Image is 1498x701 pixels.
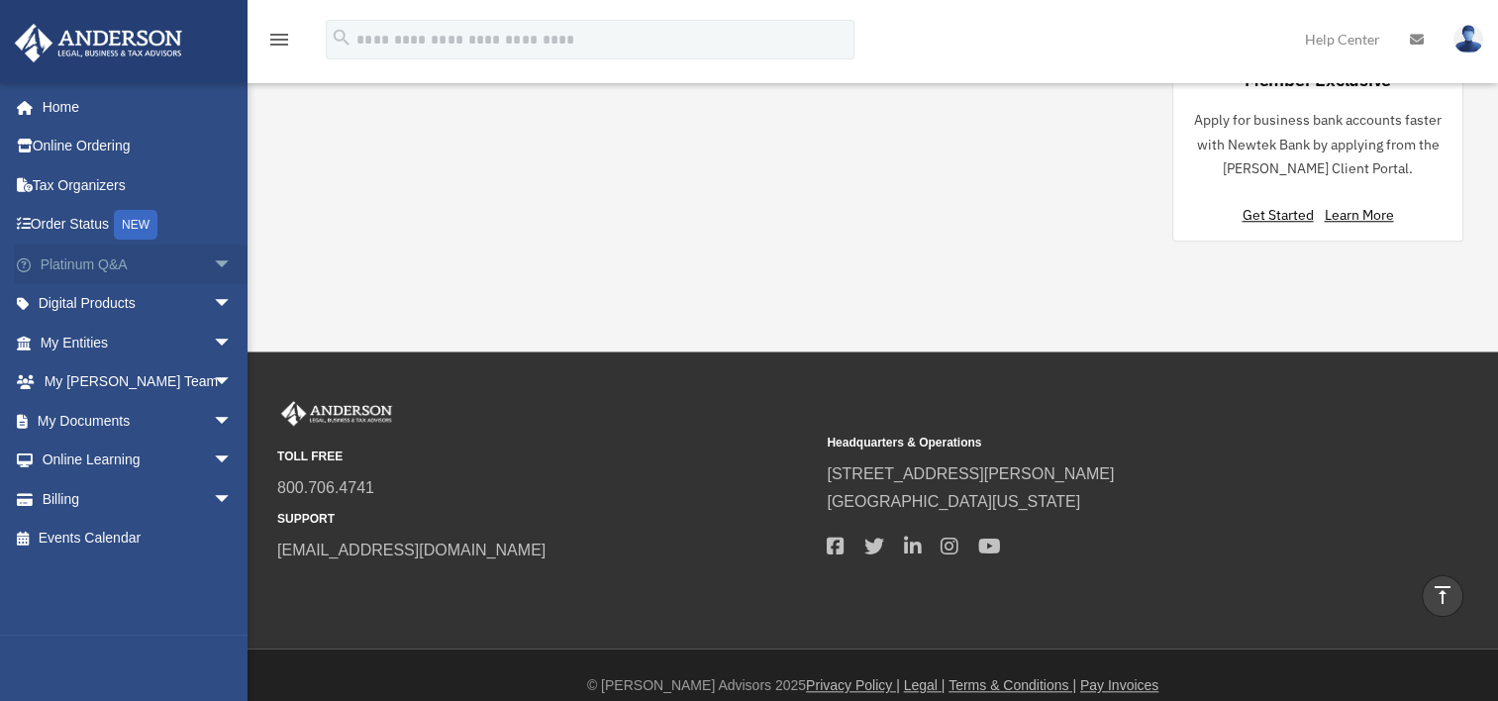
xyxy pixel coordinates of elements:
[827,433,1362,453] small: Headquarters & Operations
[904,677,946,693] a: Legal |
[1422,575,1463,617] a: vertical_align_top
[14,441,262,480] a: Online Learningarrow_drop_down
[277,401,396,427] img: Anderson Advisors Platinum Portal
[14,127,262,166] a: Online Ordering
[331,27,352,49] i: search
[14,362,262,402] a: My [PERSON_NAME] Teamarrow_drop_down
[277,447,813,467] small: TOLL FREE
[277,509,813,530] small: SUPPORT
[213,323,252,363] span: arrow_drop_down
[114,210,157,240] div: NEW
[14,323,262,362] a: My Entitiesarrow_drop_down
[1324,206,1393,224] a: Learn More
[827,493,1080,510] a: [GEOGRAPHIC_DATA][US_STATE]
[1431,583,1454,607] i: vertical_align_top
[1080,677,1158,693] a: Pay Invoices
[949,677,1076,693] a: Terms & Conditions |
[267,28,291,51] i: menu
[277,542,546,558] a: [EMAIL_ADDRESS][DOMAIN_NAME]
[213,401,252,442] span: arrow_drop_down
[14,87,252,127] a: Home
[14,519,262,558] a: Events Calendar
[14,401,262,441] a: My Documentsarrow_drop_down
[806,677,900,693] a: Privacy Policy |
[827,465,1114,482] a: [STREET_ADDRESS][PERSON_NAME]
[14,479,262,519] a: Billingarrow_drop_down
[213,245,252,285] span: arrow_drop_down
[14,205,262,246] a: Order StatusNEW
[213,362,252,403] span: arrow_drop_down
[9,24,188,62] img: Anderson Advisors Platinum Portal
[213,284,252,325] span: arrow_drop_down
[267,35,291,51] a: menu
[14,284,262,324] a: Digital Productsarrow_drop_down
[1453,25,1483,53] img: User Pic
[1189,108,1447,181] p: Apply for business bank accounts faster with Newtek Bank by applying from the [PERSON_NAME] Clien...
[14,165,262,205] a: Tax Organizers
[1242,206,1321,224] a: Get Started
[213,441,252,481] span: arrow_drop_down
[213,479,252,520] span: arrow_drop_down
[277,479,374,496] a: 800.706.4741
[14,245,262,284] a: Platinum Q&Aarrow_drop_down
